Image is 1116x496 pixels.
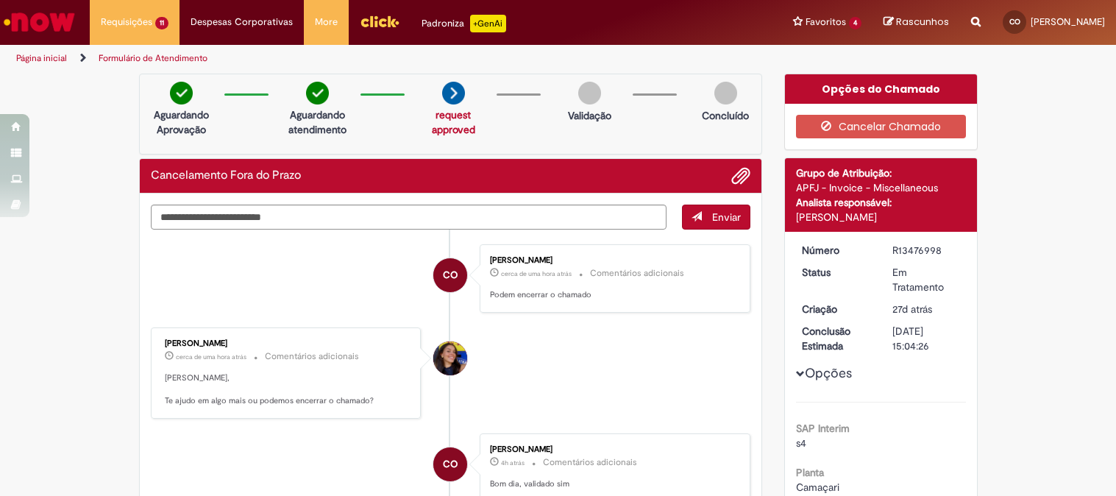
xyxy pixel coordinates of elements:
[165,372,410,407] p: [PERSON_NAME], Te ajudo em algo mais ou podemos encerrar o chamado?
[892,302,932,316] time: 03/09/2025 13:49:02
[884,15,949,29] a: Rascunhos
[791,243,881,258] dt: Número
[490,478,735,490] p: Bom dia, validado sim
[796,180,966,195] div: APFJ - Invoice - Miscellaneous
[806,15,846,29] span: Favoritos
[265,350,359,363] small: Comentários adicionais
[490,289,735,301] p: Podem encerrar o chamado
[501,458,525,467] time: 30/09/2025 09:13:08
[443,258,458,293] span: CO
[892,302,961,316] div: 03/09/2025 13:49:02
[796,422,850,435] b: SAP Interim
[191,15,293,29] span: Despesas Corporativas
[892,243,961,258] div: R13476998
[896,15,949,29] span: Rascunhos
[443,447,458,482] span: CO
[165,339,410,348] div: [PERSON_NAME]
[712,210,741,224] span: Enviar
[892,324,961,353] div: [DATE] 15:04:26
[155,17,168,29] span: 11
[1,7,77,37] img: ServiceNow
[892,302,932,316] span: 27d atrás
[682,205,750,230] button: Enviar
[501,458,525,467] span: 4h atrás
[796,481,839,494] span: Camaçari
[101,15,152,29] span: Requisições
[306,82,329,104] img: check-circle-green.png
[796,466,824,479] b: Planta
[590,267,684,280] small: Comentários adicionais
[11,45,733,72] ul: Trilhas de página
[731,166,750,185] button: Adicionar anexos
[796,166,966,180] div: Grupo de Atribuição:
[568,108,611,123] p: Validação
[170,82,193,104] img: check-circle-green.png
[176,352,246,361] span: cerca de uma hora atrás
[151,205,667,230] textarea: Digite sua mensagem aqui...
[422,15,506,32] div: Padroniza
[490,256,735,265] div: [PERSON_NAME]
[151,169,301,183] h2: Cancelamento Fora do Prazo Histórico de tíquete
[849,17,861,29] span: 4
[796,210,966,224] div: [PERSON_NAME]
[442,82,465,104] img: arrow-next.png
[432,108,475,136] a: request approved
[99,52,207,64] a: Formulário de Atendimento
[785,74,977,104] div: Opções do Chamado
[791,324,881,353] dt: Conclusão Estimada
[796,195,966,210] div: Analista responsável:
[578,82,601,104] img: img-circle-grey.png
[796,436,806,450] span: s4
[791,265,881,280] dt: Status
[702,108,749,123] p: Concluído
[791,302,881,316] dt: Criação
[501,269,572,278] span: cerca de uma hora atrás
[176,352,246,361] time: 30/09/2025 11:41:27
[433,258,467,292] div: Camila Moura Oliveira
[543,456,637,469] small: Comentários adicionais
[315,15,338,29] span: More
[16,52,67,64] a: Página inicial
[282,107,353,137] p: Aguardando atendimento
[433,341,467,375] div: undefined Off-line
[892,265,961,294] div: Em Tratamento
[714,82,737,104] img: img-circle-grey.png
[796,115,966,138] button: Cancelar Chamado
[1031,15,1105,28] span: [PERSON_NAME]
[501,269,572,278] time: 30/09/2025 11:43:38
[490,445,735,454] div: [PERSON_NAME]
[146,107,217,137] p: Aguardando Aprovação
[470,15,506,32] p: +GenAi
[433,447,467,481] div: Camila Moura Oliveira
[360,10,399,32] img: click_logo_yellow_360x200.png
[1009,17,1020,26] span: CO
